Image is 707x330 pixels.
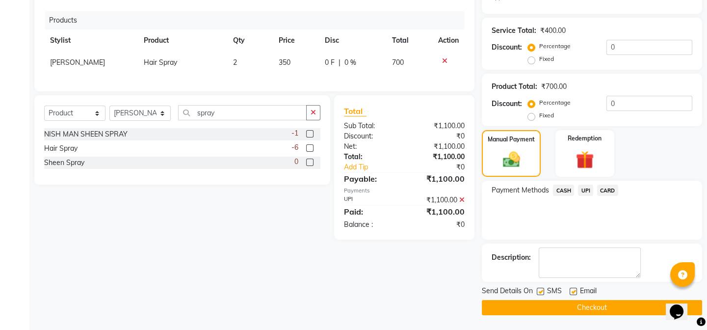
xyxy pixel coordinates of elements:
[547,286,562,298] span: SMS
[344,187,465,195] div: Payments
[291,142,298,153] span: -6
[553,185,574,196] span: CASH
[337,173,404,185] div: Payable:
[492,99,522,109] div: Discount:
[666,291,697,320] iframe: chat widget
[404,173,472,185] div: ₹1,100.00
[178,105,307,120] input: Search or Scan
[325,57,335,68] span: 0 F
[539,111,554,120] label: Fixed
[45,11,472,29] div: Products
[482,300,702,315] button: Checkout
[44,129,128,139] div: NISH MAN SHEEN SPRAY
[227,29,273,52] th: Qty
[337,152,404,162] div: Total:
[273,29,319,52] th: Price
[337,220,404,230] div: Balance :
[319,29,387,52] th: Disc
[337,195,404,205] div: UPI
[541,82,567,92] div: ₹700.00
[392,58,404,67] span: 700
[44,143,78,154] div: Hair Spray
[404,206,472,218] div: ₹1,100.00
[294,157,298,167] span: 0
[540,26,566,36] div: ₹400.00
[539,42,571,51] label: Percentage
[568,134,602,143] label: Redemption
[498,150,525,169] img: _cash.svg
[404,195,472,205] div: ₹1,100.00
[339,57,340,68] span: |
[492,185,549,195] span: Payment Methods
[492,42,522,53] div: Discount:
[337,131,404,141] div: Discount:
[416,162,472,172] div: ₹0
[432,29,465,52] th: Action
[44,158,84,168] div: Sheen Spray
[386,29,432,52] th: Total
[580,286,597,298] span: Email
[337,141,404,152] div: Net:
[492,82,537,92] div: Product Total:
[44,29,138,52] th: Stylist
[482,286,533,298] span: Send Details On
[404,141,472,152] div: ₹1,100.00
[233,58,237,67] span: 2
[404,220,472,230] div: ₹0
[578,185,593,196] span: UPI
[50,58,105,67] span: [PERSON_NAME]
[492,26,536,36] div: Service Total:
[138,29,227,52] th: Product
[492,252,531,263] div: Description:
[337,206,404,218] div: Paid:
[597,185,618,196] span: CARD
[344,57,356,68] span: 0 %
[291,128,298,138] span: -1
[488,135,535,144] label: Manual Payment
[337,162,416,172] a: Add Tip
[404,131,472,141] div: ₹0
[539,55,554,63] label: Fixed
[144,58,177,67] span: Hair Spray
[539,98,571,107] label: Percentage
[344,106,367,116] span: Total
[337,121,404,131] div: Sub Total:
[279,58,290,67] span: 350
[404,121,472,131] div: ₹1,100.00
[570,149,600,171] img: _gift.svg
[404,152,472,162] div: ₹1,100.00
